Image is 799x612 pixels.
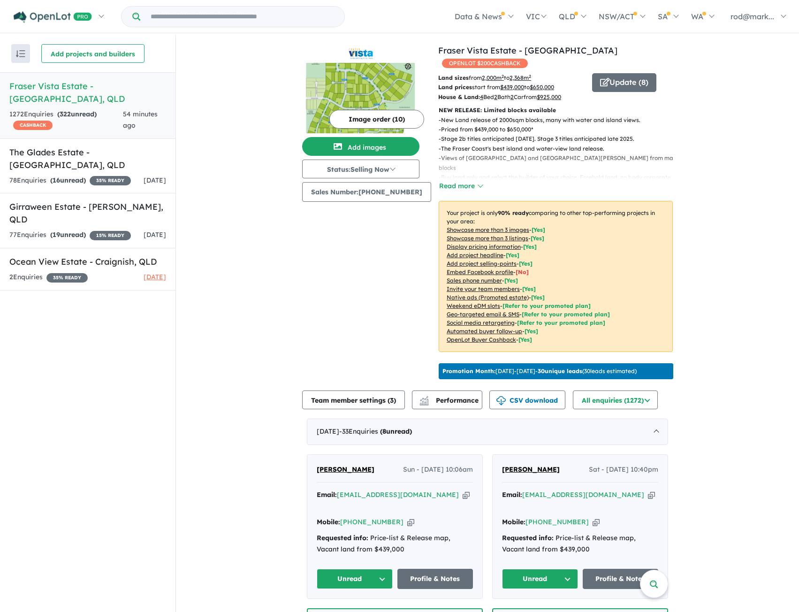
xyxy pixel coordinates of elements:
[329,110,424,129] button: Image order (10)
[302,160,419,178] button: Status:Selling Now
[144,230,166,239] span: [DATE]
[317,569,393,589] button: Unread
[307,419,668,445] div: [DATE]
[447,328,522,335] u: Automated buyer follow-up
[340,518,403,526] a: [PHONE_NUMBER]
[494,93,497,100] u: 2
[447,243,521,250] u: Display pricing information
[447,311,519,318] u: Geo-targeted email & SMS
[523,243,537,250] span: [ Yes ]
[447,294,529,301] u: Native ads (Promoted estate)
[317,533,473,555] div: Price-list & Release map, Vacant land from $439,000
[9,200,166,226] h5: Girraween Estate - [PERSON_NAME] , QLD
[522,490,644,499] a: [EMAIL_ADDRESS][DOMAIN_NAME]
[438,93,480,100] b: House & Land:
[532,226,545,233] span: [ Yes ]
[439,144,680,153] p: - The Fraser Coast's best island and water-view land release.
[439,125,680,134] p: - Priced from $439,000 to $650,000*
[502,464,560,475] a: [PERSON_NAME]
[419,399,429,405] img: bar-chart.svg
[447,268,513,275] u: Embed Facebook profile
[407,517,414,527] button: Copy
[9,229,131,241] div: 77 Enquir ies
[482,74,504,81] u: 2,000 m
[9,109,123,131] div: 1272 Enquir ies
[421,396,479,405] span: Performance
[522,311,610,318] span: [Refer to your promoted plan]
[16,50,25,57] img: sort.svg
[90,176,131,185] span: 35 % READY
[144,273,166,281] span: [DATE]
[317,465,374,474] span: [PERSON_NAME]
[9,146,166,171] h5: The Glades Estate - [GEOGRAPHIC_DATA] , QLD
[480,93,483,100] u: 4
[500,84,524,91] u: $ 439,000
[60,110,71,118] span: 322
[529,74,531,79] sup: 2
[525,518,589,526] a: [PHONE_NUMBER]
[317,464,374,475] a: [PERSON_NAME]
[447,319,515,326] u: Social media retargeting
[463,490,470,500] button: Copy
[447,336,516,343] u: OpenLot Buyer Cashback
[9,272,88,283] div: 2 Enquir ies
[339,427,412,436] span: - 33 Enquir ies
[502,74,504,79] sup: 2
[412,390,482,409] button: Performance
[524,84,554,91] span: to
[9,80,166,105] h5: Fraser Vista Estate - [GEOGRAPHIC_DATA] , QLD
[502,534,554,542] strong: Requested info:
[438,84,472,91] b: Land prices
[382,427,386,436] span: 8
[317,534,368,542] strong: Requested info:
[510,74,531,81] u: 2,368 m
[380,427,412,436] strong: ( unread)
[13,121,53,130] span: CASHBACK
[589,464,658,475] span: Sat - [DATE] 10:40pm
[583,569,659,589] a: Profile & Notes
[442,367,637,375] p: [DATE] - [DATE] - ( 30 leads estimated)
[50,230,86,239] strong: ( unread)
[439,173,680,192] p: - Buy land only and select the builder of your choice. Freehold land, no body corporate fees.
[447,226,529,233] u: Showcase more than 3 images
[439,153,680,173] p: - Views of [GEOGRAPHIC_DATA] and [GEOGRAPHIC_DATA][PERSON_NAME] from many blocks
[439,115,680,125] p: - New Land release of 2000sqm blocks, many with water and island views.
[439,181,483,191] button: Read more
[302,182,431,202] button: Sales Number:[PHONE_NUMBER]
[537,93,561,100] u: $ 925,000
[438,73,585,83] p: from
[53,230,60,239] span: 19
[306,48,416,59] img: Fraser Vista Estate - Booral Logo
[390,396,394,405] span: 3
[502,569,578,589] button: Unread
[439,134,680,144] p: - Stage 2b titles anticipated [DATE]. Stage 3 titles anticipated late 2025.
[142,7,342,27] input: Try estate name, suburb, builder or developer
[46,273,88,283] span: 35 % READY
[502,465,560,474] span: [PERSON_NAME]
[517,319,605,326] span: [Refer to your promoted plan]
[447,277,502,284] u: Sales phone number
[538,367,582,375] b: 30 unique leads
[438,45,617,56] a: Fraser Vista Estate - [GEOGRAPHIC_DATA]
[50,176,86,184] strong: ( unread)
[302,137,419,156] button: Add images
[57,110,97,118] strong: ( unread)
[302,390,405,409] button: Team member settings (3)
[438,74,469,81] b: Land sizes
[403,464,473,475] span: Sun - [DATE] 10:06am
[41,44,145,63] button: Add projects and builders
[648,490,655,500] button: Copy
[438,92,585,102] p: Bed Bath Car from
[442,59,528,68] span: OPENLOT $ 200 CASHBACK
[447,252,503,259] u: Add project headline
[317,518,340,526] strong: Mobile:
[447,235,528,242] u: Showcase more than 3 listings
[302,63,419,133] img: Fraser Vista Estate - Booral
[592,73,656,92] button: Update (8)
[525,328,538,335] span: [Yes]
[502,302,591,309] span: [Refer to your promoted plan]
[90,231,131,240] span: 15 % READY
[518,336,532,343] span: [Yes]
[442,367,495,375] b: Promotion Month:
[531,294,545,301] span: [Yes]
